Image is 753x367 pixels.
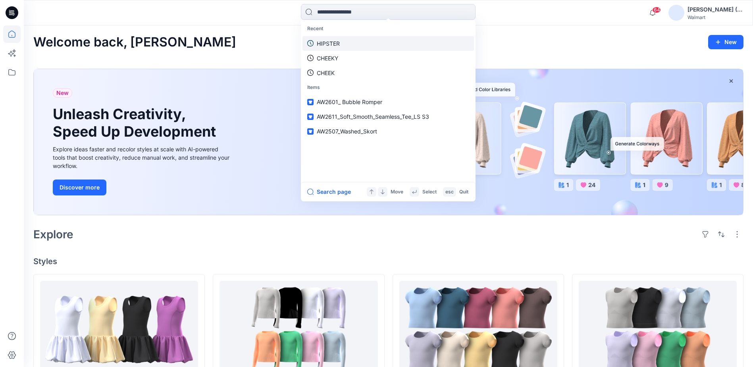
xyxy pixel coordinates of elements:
a: AW2507_Washed_Skort [302,124,474,139]
button: New [708,35,743,49]
h2: Explore [33,228,73,241]
p: CHEEKY [317,54,338,62]
p: HIPSTER [317,39,340,48]
a: AW2611_Soft_Smooth_Seamless_Tee_LS S3 [302,109,474,124]
a: Discover more [53,180,231,195]
button: Search page [307,187,351,197]
div: Walmart [688,14,743,20]
p: Select [422,188,437,196]
img: avatar [668,5,684,21]
span: AW2601_ Bubble Romper [317,99,382,105]
span: AW2507_Washed_Skort [317,128,377,135]
p: Move [391,188,403,196]
p: esc [445,188,454,196]
p: Recent [302,21,474,36]
a: CHEEK [302,66,474,80]
h4: Styles [33,257,743,266]
a: AW2601_ Bubble Romper [302,95,474,109]
button: Discover more [53,180,106,195]
div: [PERSON_NAME] (Delta Galil) [688,5,743,14]
div: Explore ideas faster and recolor styles at scale with AI-powered tools that boost creativity, red... [53,145,231,170]
p: CHEEK [317,69,335,77]
span: 64 [652,7,661,13]
span: AW2611_Soft_Smooth_Seamless_Tee_LS S3 [317,113,429,120]
p: Quit [459,188,468,196]
p: Items [302,80,474,95]
a: CHEEKY [302,51,474,66]
h2: Welcome back, [PERSON_NAME] [33,35,236,50]
h1: Unleash Creativity, Speed Up Development [53,106,220,140]
a: HIPSTER [302,36,474,51]
span: New [56,88,69,98]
